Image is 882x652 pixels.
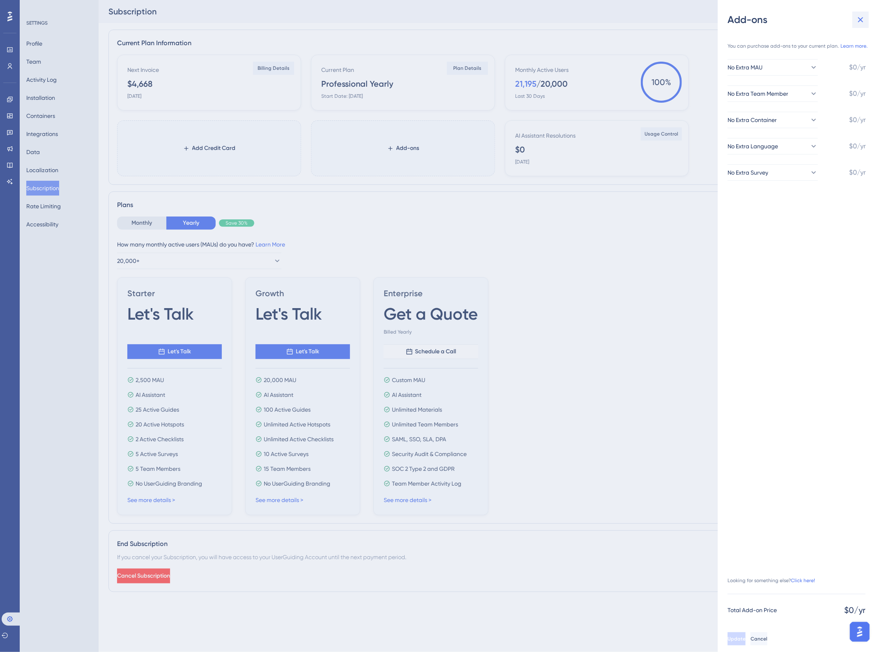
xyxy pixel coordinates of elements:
span: $0/yr [849,115,866,125]
span: Total Add-on Price [728,605,777,615]
button: Update [728,632,746,645]
div: Add-ons [728,13,872,26]
button: No Extra Container [728,112,818,128]
span: No Extra MAU [728,62,762,72]
iframe: UserGuiding AI Assistant Launcher [847,620,872,644]
button: No Extra MAU [728,59,818,76]
span: Looking for something else? [728,577,791,584]
span: You can purchase add-ons to your current plan. [728,43,839,49]
span: Update [728,636,746,642]
span: $0/yr [849,62,866,72]
span: $0/yr [849,168,866,177]
span: $0/yr [849,141,866,151]
span: No Extra Survey [728,168,768,177]
span: $0/yr [849,89,866,99]
span: No Extra Team Member [728,89,788,99]
span: No Extra Language [728,141,778,151]
span: $0/yr [844,604,866,616]
a: Click here! [791,577,815,584]
button: No Extra Language [728,138,818,154]
button: No Extra Team Member [728,85,818,102]
a: Learn more. [841,43,868,49]
span: No Extra Container [728,115,777,125]
span: Cancel [751,636,767,642]
button: Cancel [751,632,767,645]
button: No Extra Survey [728,164,818,181]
